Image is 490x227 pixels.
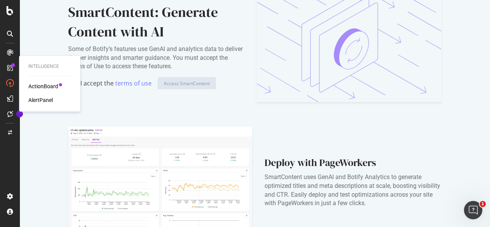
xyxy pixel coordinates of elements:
[28,63,71,70] div: Intelligence
[68,45,244,71] div: Some of Botify’s features use GenAI and analytics data to deliver deeper insights and smarter gui...
[115,79,152,87] a: terms of use
[164,80,210,87] div: Access SmartContent
[265,173,442,208] div: SmartContent uses GenAI and Botify Analytics to generate optimized titles and meta descriptions a...
[28,82,58,90] a: ActionBoard
[158,77,216,89] button: Access SmartContent
[28,96,53,104] a: AlertPanel
[16,110,23,117] div: Tooltip anchor
[480,201,486,207] span: 1
[265,156,442,170] div: Deploy with PageWorkers
[68,2,244,42] div: SmartContent: Generate Content with AI
[80,79,152,88] div: I accept the
[464,201,482,219] iframe: Intercom live chat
